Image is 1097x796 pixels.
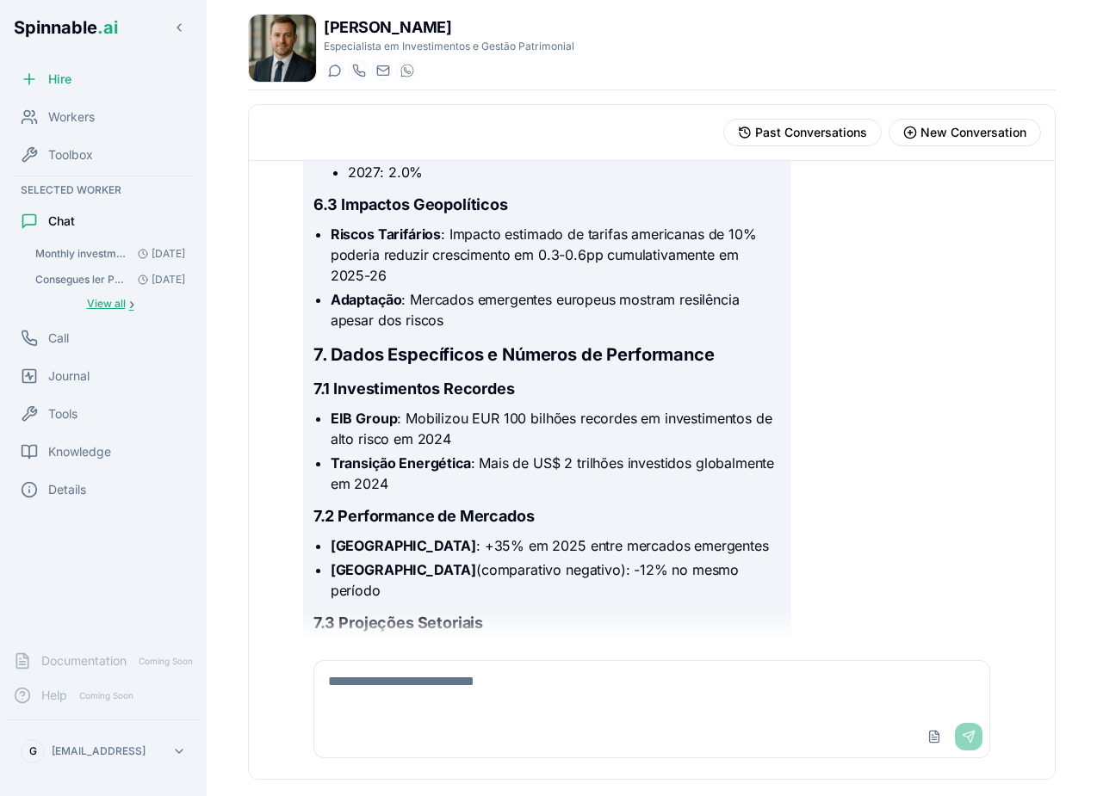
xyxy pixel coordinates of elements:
img: Paul Santos [249,15,316,82]
span: [DATE] [131,273,185,287]
button: Open conversation: Consegues ler PDFs? [28,268,193,292]
span: Knowledge [48,443,111,460]
button: Start a call with Paul Santos [348,60,369,81]
strong: EIB Group [331,410,398,427]
h3: 7.1 Investimentos Recordes [313,377,781,401]
span: Journal [48,367,90,385]
h3: 7.3 Projeções Setoriais [313,611,781,635]
li: : Impacto estimado de tarifas americanas de 10% poderia reduzir crescimento em 0.3-0.6pp cumulati... [331,224,781,286]
button: G[EMAIL_ADDRESS] [14,734,193,768]
button: Start new conversation [889,119,1041,146]
button: Start a chat with Paul Santos [324,60,344,81]
span: .ai [97,17,118,38]
span: Coming Soon [74,688,139,704]
div: Selected Worker [7,180,200,201]
strong: Adaptação [331,291,402,308]
p: [EMAIL_ADDRESS] [52,744,146,758]
span: › [129,297,134,311]
span: Workers [48,108,95,126]
span: Toolbox [48,146,93,164]
span: [DATE] [131,247,185,261]
span: Documentation [41,652,127,670]
img: WhatsApp [400,64,414,77]
strong: [GEOGRAPHIC_DATA] [331,537,476,554]
li: 2027: 2.0% [348,162,781,182]
li: : Mercados emergentes europeus mostram resilência apesar dos riscos [331,289,781,330]
h3: 7.2 Performance de Mercados [313,504,781,528]
button: Show all conversations [28,293,193,314]
span: G [29,744,37,758]
span: Tools [48,405,77,423]
span: Coming Soon [133,653,198,670]
span: Details [48,481,86,498]
button: WhatsApp [396,60,417,81]
span: View all [87,297,126,311]
span: Consegues ler PDFs?: # 🔮 **ANÁLISE: BITCOIN NA SUA CARTEIRA** Excelente pergunta! **SIM, faz muit... [35,273,131,287]
li: (comparativo negativo): -12% no mesmo período [331,559,781,601]
span: Monthly investment Every month send me an email and WhatsApp message on the 25th reminding me ...... [35,247,131,261]
li: : +35% em 2025 entre mercados emergentes [331,535,781,556]
button: Open conversation: Monthly investment Every month send me an email and WhatsApp message on the 25... [28,242,193,266]
h1: [PERSON_NAME] [324,15,574,40]
strong: [GEOGRAPHIC_DATA] [331,561,476,578]
span: Chat [48,213,75,230]
h3: 6.3 Impactos Geopolíticos [313,193,781,217]
strong: Riscos Tarifários [331,225,441,243]
button: Send email to paul.santos@getspinnable.ai [372,60,393,81]
strong: Transição Energética [331,454,471,472]
span: Help [41,687,67,704]
span: Hire [48,71,71,88]
span: Call [48,330,69,347]
li: : Mais de US$ 2 trilhões investidos globalmente em 2024 [331,453,781,494]
span: New Conversation [920,124,1026,141]
button: View past conversations [723,119,882,146]
span: Spinnable [14,17,118,38]
h2: 7. Dados Específicos e Números de Performance [313,342,781,367]
span: Past Conversations [755,124,867,141]
p: Especialista em Investimentos e Gestão Patrimonial [324,40,574,53]
li: : Mobilizou EUR 100 bilhões recordes em investimentos de alto risco em 2024 [331,408,781,449]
